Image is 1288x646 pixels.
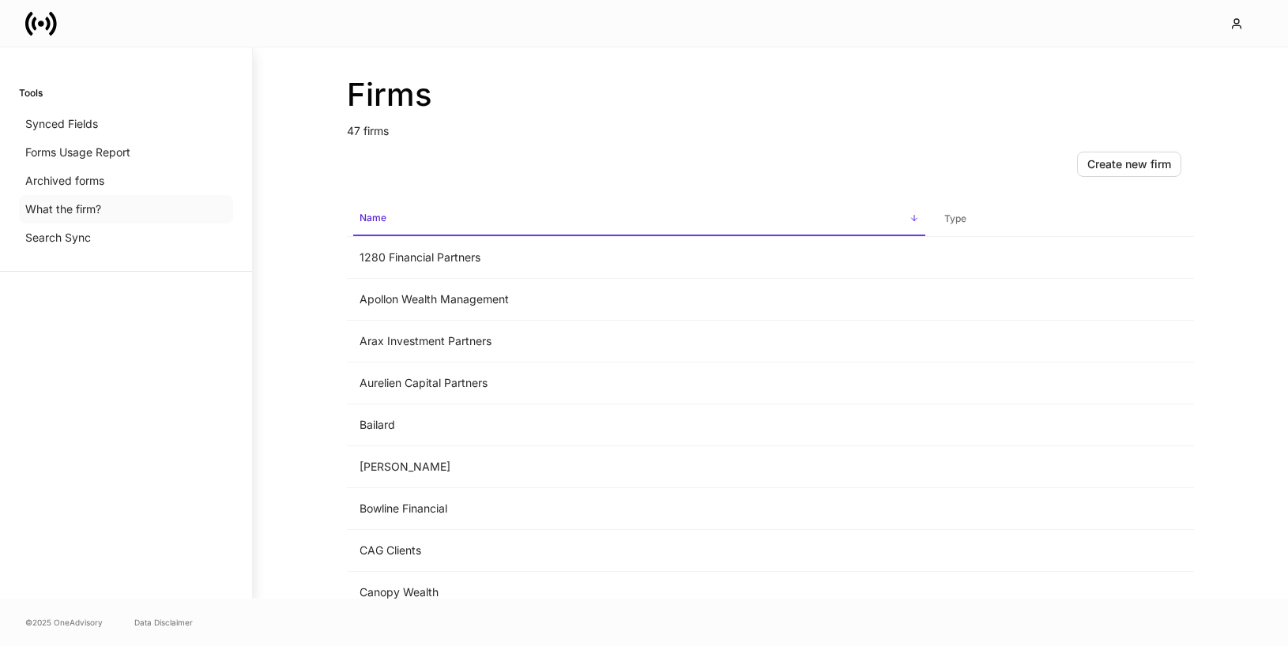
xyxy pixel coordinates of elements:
a: What the firm? [19,195,233,223]
td: 1280 Financial Partners [347,237,932,279]
h6: Name [360,210,386,225]
h6: Tools [19,85,43,100]
p: What the firm? [25,201,101,217]
td: Canopy Wealth [347,572,932,614]
span: © 2025 OneAdvisory [25,616,103,629]
td: CAG Clients [347,530,932,572]
td: Arax Investment Partners [347,321,932,362]
a: Archived forms [19,167,233,195]
a: Search Sync [19,223,233,252]
a: Data Disclaimer [134,616,193,629]
td: [PERSON_NAME] [347,446,932,488]
h6: Type [944,211,966,226]
div: Create new firm [1087,156,1171,172]
h2: Firms [347,76,1194,114]
p: Synced Fields [25,116,98,132]
p: 47 firms [347,114,1194,139]
span: Name [353,202,925,236]
td: Aurelien Capital Partners [347,362,932,404]
a: Forms Usage Report [19,138,233,167]
p: Search Sync [25,230,91,246]
td: Bailard [347,404,932,446]
td: Apollon Wealth Management [347,279,932,321]
td: Bowline Financial [347,488,932,530]
p: Archived forms [25,173,104,189]
span: Type [938,203,1188,235]
a: Synced Fields [19,110,233,138]
button: Create new firm [1077,152,1181,177]
p: Forms Usage Report [25,145,130,160]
